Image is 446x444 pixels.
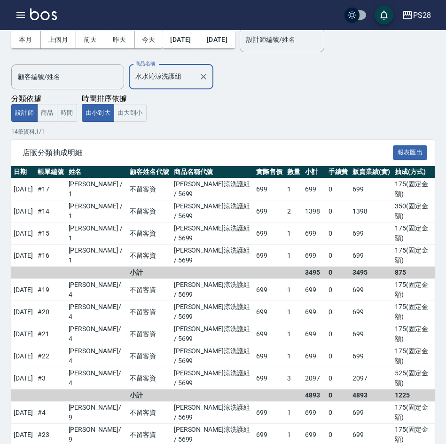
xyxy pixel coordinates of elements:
[303,323,326,345] td: 699
[11,200,35,222] td: [DATE]
[172,279,254,301] td: [PERSON_NAME]涼洗護組 / 5699
[350,245,392,267] td: 699
[285,323,303,345] td: 1
[66,245,128,267] td: [PERSON_NAME] / 1
[350,279,392,301] td: 699
[326,367,351,389] td: 0
[105,31,134,48] button: 昨天
[326,345,351,367] td: 0
[35,166,66,178] th: 帳單編號
[398,6,435,25] button: PS28
[326,279,351,301] td: 0
[66,279,128,301] td: [PERSON_NAME]/ 4
[11,31,40,48] button: 本月
[66,200,128,222] td: [PERSON_NAME] / 1
[285,402,303,424] td: 1
[254,245,285,267] td: 699
[23,148,393,158] span: 店販分類抽成明細
[35,200,66,222] td: # 14
[127,279,172,301] td: 不留客資
[127,178,172,200] td: 不留客資
[392,178,435,200] td: 175 ( 固定金額 )
[35,367,66,389] td: # 3
[413,9,431,21] div: PS28
[285,367,303,389] td: 3
[11,323,35,345] td: [DATE]
[11,94,77,104] div: 分類依據
[127,166,172,178] th: 顧客姓名代號
[163,31,199,48] button: [DATE]
[254,200,285,222] td: 699
[303,178,326,200] td: 699
[172,178,254,200] td: [PERSON_NAME]涼洗護組 / 5699
[254,222,285,245] td: 699
[35,323,66,345] td: # 21
[392,301,435,323] td: 175 ( 固定金額 )
[40,31,76,48] button: 上個月
[392,166,435,178] th: 抽成(方式)
[326,166,351,178] th: 手續費
[254,166,285,178] th: 實際售價
[350,389,392,402] td: 4893
[127,245,172,267] td: 不留客資
[285,178,303,200] td: 1
[392,323,435,345] td: 175 ( 固定金額 )
[127,200,172,222] td: 不留客資
[254,367,285,389] td: 699
[134,31,163,48] button: 今天
[303,402,326,424] td: 699
[254,345,285,367] td: 699
[285,345,303,367] td: 1
[285,301,303,323] td: 1
[285,279,303,301] td: 1
[350,323,392,345] td: 699
[199,31,235,48] button: [DATE]
[392,389,435,402] td: 1225
[303,267,326,279] td: 3495
[37,104,57,122] button: 商品
[326,301,351,323] td: 0
[66,301,128,323] td: [PERSON_NAME]/ 4
[350,222,392,245] td: 699
[127,267,172,279] td: 小計
[35,245,66,267] td: # 16
[254,178,285,200] td: 699
[392,200,435,222] td: 350 ( 固定金額 )
[11,245,35,267] td: [DATE]
[254,301,285,323] td: 699
[326,200,351,222] td: 0
[392,279,435,301] td: 175 ( 固定金額 )
[35,402,66,424] td: # 4
[350,166,392,178] th: 販賣業績(實)
[303,200,326,222] td: 1398
[172,166,254,178] th: 商品名稱代號
[350,367,392,389] td: 2097
[350,200,392,222] td: 1398
[76,31,105,48] button: 前天
[254,402,285,424] td: 699
[35,301,66,323] td: # 20
[326,178,351,200] td: 0
[127,323,172,345] td: 不留客資
[350,402,392,424] td: 699
[11,345,35,367] td: [DATE]
[11,222,35,245] td: [DATE]
[127,367,172,389] td: 不留客資
[303,367,326,389] td: 2097
[285,200,303,222] td: 2
[197,70,210,83] button: Clear
[172,245,254,267] td: [PERSON_NAME]涼洗護組 / 5699
[127,222,172,245] td: 不留客資
[350,345,392,367] td: 699
[35,279,66,301] td: # 19
[393,145,428,160] button: 報表匯出
[350,301,392,323] td: 699
[66,402,128,424] td: [PERSON_NAME]/ 9
[350,267,392,279] td: 3495
[172,222,254,245] td: [PERSON_NAME]涼洗護組 / 5699
[303,389,326,402] td: 4893
[303,222,326,245] td: 699
[392,345,435,367] td: 175 ( 固定金額 )
[66,367,128,389] td: [PERSON_NAME]/ 4
[66,345,128,367] td: [PERSON_NAME]/ 4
